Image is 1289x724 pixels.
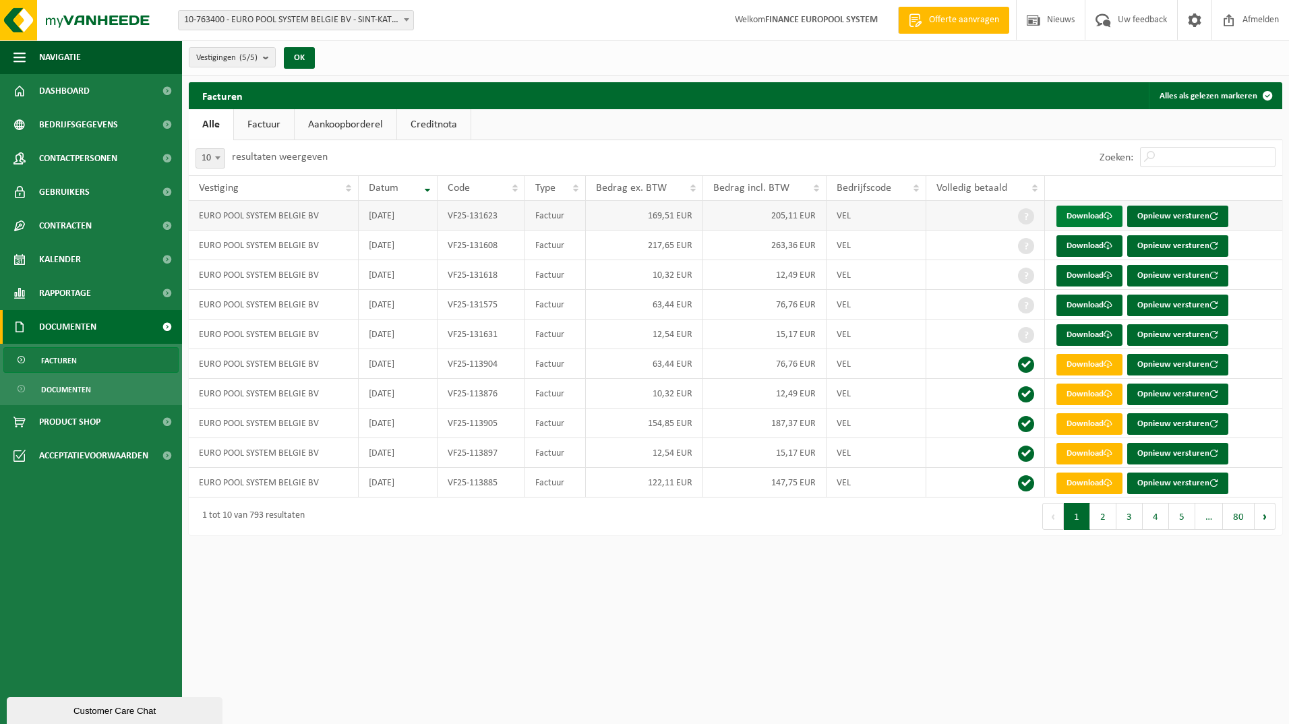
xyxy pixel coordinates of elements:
span: Navigatie [39,40,81,74]
button: Opnieuw versturen [1127,473,1228,494]
td: 205,11 EUR [703,201,827,231]
td: Factuur [525,379,586,409]
td: EURO POOL SYSTEM BELGIE BV [189,438,359,468]
button: Opnieuw versturen [1127,413,1228,435]
td: [DATE] [359,379,438,409]
td: 76,76 EUR [703,290,827,320]
a: Download [1056,413,1122,435]
label: resultaten weergeven [232,152,328,162]
td: 12,49 EUR [703,260,827,290]
td: 12,54 EUR [586,438,703,468]
td: EURO POOL SYSTEM BELGIE BV [189,290,359,320]
count: (5/5) [239,53,258,62]
div: 1 tot 10 van 793 resultaten [196,504,305,529]
span: Gebruikers [39,175,90,209]
td: 15,17 EUR [703,438,827,468]
button: 1 [1064,503,1090,530]
span: Kalender [39,243,81,276]
span: Documenten [41,377,91,402]
td: Factuur [525,290,586,320]
a: Factuur [234,109,294,140]
button: Alles als gelezen markeren [1149,82,1281,109]
span: 10-763400 - EURO POOL SYSTEM BELGIE BV - SINT-KATELIJNE-WAVER [179,11,413,30]
button: 4 [1143,503,1169,530]
td: VF25-113876 [438,379,524,409]
td: 10,32 EUR [586,379,703,409]
td: VEL [827,260,926,290]
span: 10-763400 - EURO POOL SYSTEM BELGIE BV - SINT-KATELIJNE-WAVER [178,10,414,30]
span: Bedrijfscode [837,183,891,193]
td: VEL [827,201,926,231]
td: [DATE] [359,438,438,468]
span: Acceptatievoorwaarden [39,439,148,473]
button: Opnieuw versturen [1127,443,1228,464]
button: 80 [1223,503,1255,530]
span: Bedrag incl. BTW [713,183,789,193]
td: VF25-113905 [438,409,524,438]
a: Download [1056,324,1122,346]
td: [DATE] [359,409,438,438]
span: Dashboard [39,74,90,108]
button: Opnieuw versturen [1127,324,1228,346]
td: VEL [827,438,926,468]
td: EURO POOL SYSTEM BELGIE BV [189,260,359,290]
td: EURO POOL SYSTEM BELGIE BV [189,320,359,349]
td: [DATE] [359,201,438,231]
td: 12,54 EUR [586,320,703,349]
td: VF25-131608 [438,231,524,260]
td: EURO POOL SYSTEM BELGIE BV [189,201,359,231]
a: Download [1056,235,1122,257]
span: Facturen [41,348,77,373]
td: 15,17 EUR [703,320,827,349]
td: 122,11 EUR [586,468,703,497]
button: 5 [1169,503,1195,530]
a: Download [1056,206,1122,227]
a: Creditnota [397,109,471,140]
span: Offerte aanvragen [926,13,1002,27]
td: 187,37 EUR [703,409,827,438]
td: 63,44 EUR [586,349,703,379]
span: 10 [196,149,224,168]
td: 12,49 EUR [703,379,827,409]
td: Factuur [525,201,586,231]
span: Contracten [39,209,92,243]
td: 263,36 EUR [703,231,827,260]
td: EURO POOL SYSTEM BELGIE BV [189,349,359,379]
td: [DATE] [359,231,438,260]
td: VF25-131631 [438,320,524,349]
td: 217,65 EUR [586,231,703,260]
td: VF25-131618 [438,260,524,290]
td: [DATE] [359,349,438,379]
strong: FINANCE EUROPOOL SYSTEM [765,15,878,25]
a: Download [1056,295,1122,316]
td: Factuur [525,468,586,497]
span: … [1195,503,1223,530]
td: EURO POOL SYSTEM BELGIE BV [189,379,359,409]
button: Opnieuw versturen [1127,354,1228,375]
span: Datum [369,183,398,193]
td: Factuur [525,349,586,379]
td: VEL [827,409,926,438]
span: Bedrag ex. BTW [596,183,667,193]
button: Opnieuw versturen [1127,265,1228,286]
span: Type [535,183,556,193]
td: VEL [827,290,926,320]
a: Aankoopborderel [295,109,396,140]
td: VF25-131623 [438,201,524,231]
a: Download [1056,384,1122,405]
td: 147,75 EUR [703,468,827,497]
span: Contactpersonen [39,142,117,175]
a: Download [1056,473,1122,494]
td: Factuur [525,438,586,468]
td: EURO POOL SYSTEM BELGIE BV [189,409,359,438]
button: Opnieuw versturen [1127,295,1228,316]
td: VF25-113897 [438,438,524,468]
td: 63,44 EUR [586,290,703,320]
a: Download [1056,265,1122,286]
span: Documenten [39,310,96,344]
span: Volledig betaald [936,183,1007,193]
button: Opnieuw versturen [1127,235,1228,257]
td: [DATE] [359,320,438,349]
button: Vestigingen(5/5) [189,47,276,67]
